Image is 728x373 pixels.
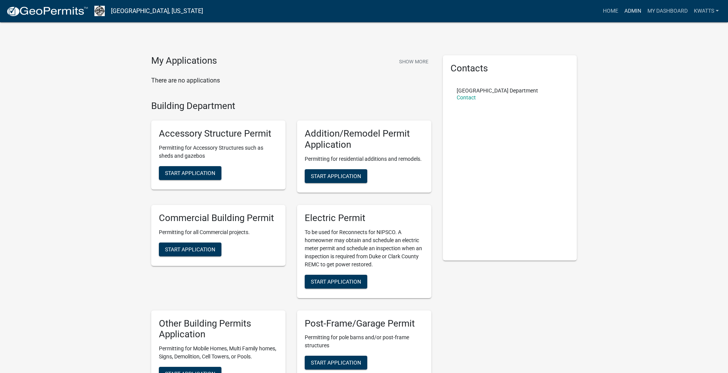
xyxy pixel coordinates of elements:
[311,278,361,284] span: Start Application
[159,213,278,224] h5: Commercial Building Permit
[691,4,722,18] a: Kwatts
[159,128,278,139] h5: Accessory Structure Permit
[644,4,691,18] a: My Dashboard
[305,128,424,150] h5: Addition/Remodel Permit Application
[305,356,367,370] button: Start Application
[451,63,570,74] h5: Contacts
[396,55,431,68] button: Show More
[94,6,105,16] img: Newton County, Indiana
[165,170,215,176] span: Start Application
[159,243,221,256] button: Start Application
[151,76,431,85] p: There are no applications
[305,169,367,183] button: Start Application
[305,228,424,269] p: To be used for Reconnects for NIPSCO. A homeowner may obtain and schedule an electric meter permi...
[159,144,278,160] p: Permitting for Accessory Structures such as sheds and gazebos
[305,333,424,350] p: Permitting for pole barns and/or post-frame structures
[151,55,217,67] h4: My Applications
[311,173,361,179] span: Start Application
[159,228,278,236] p: Permitting for all Commercial projects.
[457,88,538,93] p: [GEOGRAPHIC_DATA] Department
[621,4,644,18] a: Admin
[305,155,424,163] p: Permitting for residential additions and remodels.
[305,213,424,224] h5: Electric Permit
[305,318,424,329] h5: Post-Frame/Garage Permit
[457,94,476,101] a: Contact
[151,101,431,112] h4: Building Department
[111,5,203,18] a: [GEOGRAPHIC_DATA], [US_STATE]
[159,318,278,340] h5: Other Building Permits Application
[159,345,278,361] p: Permitting for Mobile Homes, Multi Family homes, Signs, Demolition, Cell Towers, or Pools.
[159,166,221,180] button: Start Application
[305,275,367,289] button: Start Application
[165,246,215,252] span: Start Application
[600,4,621,18] a: Home
[311,360,361,366] span: Start Application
